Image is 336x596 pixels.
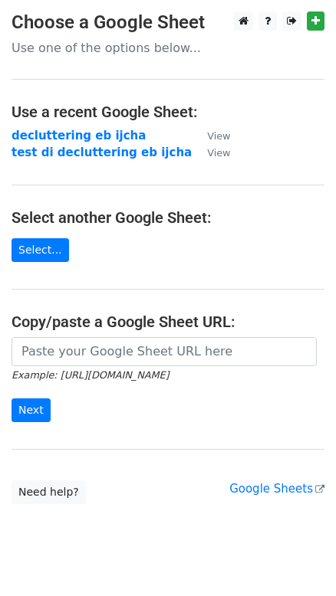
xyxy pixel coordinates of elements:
[12,398,51,422] input: Next
[12,146,192,159] a: test di decluttering eb ijcha
[12,103,324,121] h4: Use a recent Google Sheet:
[207,130,230,142] small: View
[207,147,230,159] small: View
[12,238,69,262] a: Select...
[192,146,230,159] a: View
[12,129,146,142] a: decluttering eb ijcha
[192,129,230,142] a: View
[12,40,324,56] p: Use one of the options below...
[12,369,169,381] small: Example: [URL][DOMAIN_NAME]
[12,313,324,331] h4: Copy/paste a Google Sheet URL:
[12,480,86,504] a: Need help?
[12,11,324,34] h3: Choose a Google Sheet
[12,208,324,227] h4: Select another Google Sheet:
[229,482,324,496] a: Google Sheets
[12,337,317,366] input: Paste your Google Sheet URL here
